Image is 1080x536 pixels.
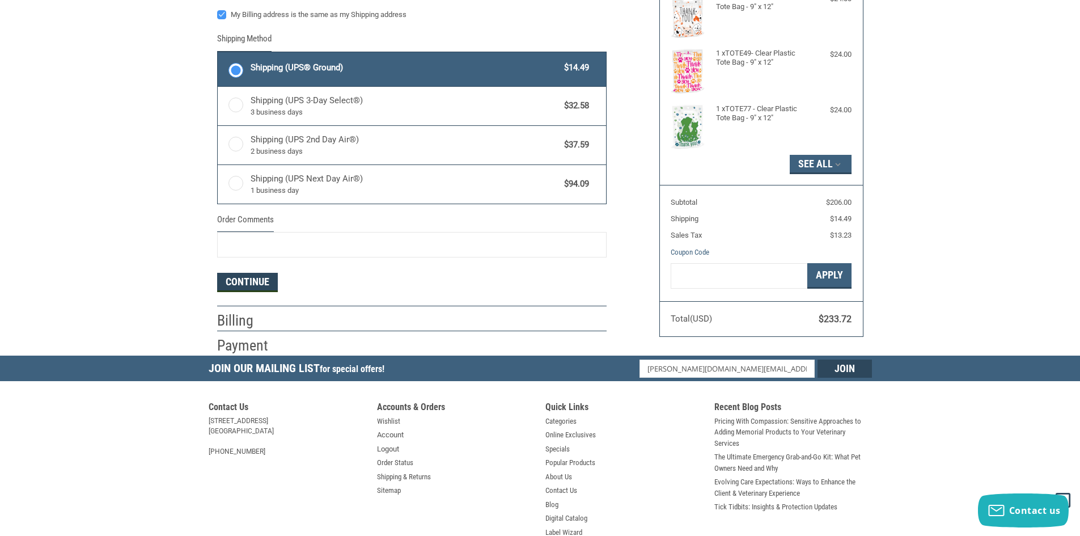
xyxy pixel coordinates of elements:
div: $24.00 [806,49,852,60]
span: 3 business days [251,107,559,118]
span: $206.00 [826,198,852,206]
span: $37.59 [559,138,590,151]
button: Continue [217,273,278,292]
span: $94.09 [559,178,590,191]
input: Email [639,360,815,378]
a: Sitemap [377,485,401,496]
a: Contact Us [545,485,577,496]
h2: Billing [217,311,283,330]
h4: 1 x TOTE49- Clear Plastic Tote Bag - 9" x 12" [716,49,804,67]
a: Coupon Code [671,248,709,256]
button: Contact us [978,493,1069,527]
h5: Contact Us [209,402,366,416]
span: for special offers! [320,364,384,374]
h5: Quick Links [545,402,703,416]
a: Wishlist [377,416,400,427]
a: Categories [545,416,577,427]
span: $233.72 [819,314,852,324]
button: See All [790,155,852,174]
legend: Order Comments [217,213,274,232]
a: Popular Products [545,457,595,469]
span: 1 business day [251,185,559,196]
a: The Ultimate Emergency Grab-and-Go Kit: What Pet Owners Need and Why [714,451,872,474]
a: Evolving Care Expectations: Ways to Enhance the Client & Veterinary Experience [714,476,872,499]
h2: Payment [217,336,283,355]
input: Gift Certificate or Coupon Code [671,263,807,289]
a: Pricing With Compassion: Sensitive Approaches to Adding Memorial Products to Your Veterinary Serv... [714,416,872,449]
address: [STREET_ADDRESS] [GEOGRAPHIC_DATA] [PHONE_NUMBER] [209,416,366,457]
a: Tick Tidbits: Insights & Protection Updates [714,501,837,513]
a: Specials [545,444,570,455]
a: About Us [545,471,572,483]
span: 2 business days [251,146,559,157]
h5: Recent Blog Posts [714,402,872,416]
span: $14.49 [830,214,852,223]
a: Blog [545,499,558,510]
h4: 1 x TOTE77 - Clear Plastic Tote Bag - 9" x 12" [716,104,804,123]
span: Shipping (UPS® Ground) [251,61,559,74]
span: Shipping [671,214,698,223]
a: Logout [377,444,399,455]
span: $13.23 [830,231,852,239]
span: Subtotal [671,198,697,206]
h5: Join Our Mailing List [209,356,390,385]
input: Join [818,360,872,378]
a: Online Exclusives [545,429,596,441]
span: Shipping (UPS 2nd Day Air®) [251,133,559,157]
a: Digital Catalog [545,513,587,524]
div: $24.00 [806,104,852,116]
label: My Billing address is the same as my Shipping address [217,10,607,19]
span: Contact us [1009,504,1061,517]
span: Shipping (UPS 3-Day Select®) [251,94,559,118]
a: Account [377,429,404,441]
span: $14.49 [559,61,590,74]
span: Sales Tax [671,231,702,239]
button: Apply [807,263,852,289]
span: $32.58 [559,99,590,112]
span: Total (USD) [671,314,712,324]
a: Shipping & Returns [377,471,431,483]
span: Shipping (UPS Next Day Air®) [251,172,559,196]
a: Order Status [377,457,413,469]
legend: Shipping Method [217,32,272,51]
h5: Accounts & Orders [377,402,535,416]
